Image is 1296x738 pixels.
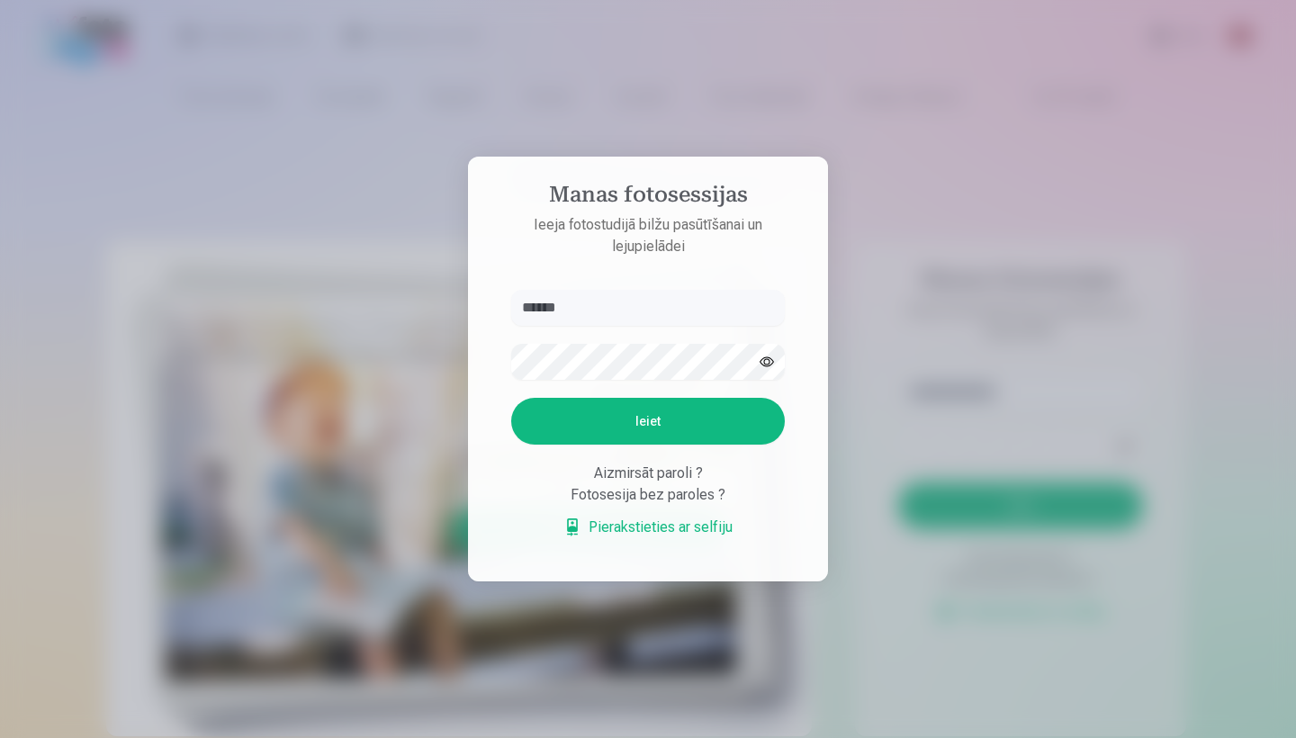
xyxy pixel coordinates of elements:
a: Pierakstieties ar selfiju [563,517,733,538]
p: Ieeja fotostudijā bilžu pasūtīšanai un lejupielādei [493,214,803,257]
button: Ieiet [511,398,785,445]
h4: Manas fotosessijas [493,182,803,214]
div: Fotosesija bez paroles ? [511,484,785,506]
div: Aizmirsāt paroli ? [511,463,785,484]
